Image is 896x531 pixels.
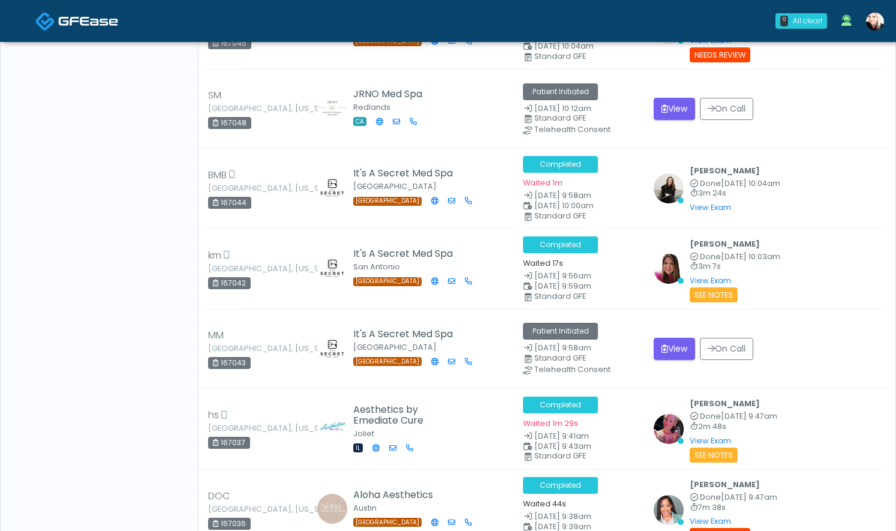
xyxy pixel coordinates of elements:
small: See Notes [690,287,738,302]
a: View Exam [690,516,731,526]
img: Taylor Kubinski [317,414,347,444]
span: [DATE] 9:47am [721,492,777,502]
span: MM [208,328,224,343]
small: Date Created [523,513,639,521]
span: Done [700,178,721,188]
small: Date Created [523,105,639,113]
div: 167037 [208,437,250,449]
small: Joliet [353,428,374,439]
small: [GEOGRAPHIC_DATA] [353,181,437,191]
div: Standard GFE [534,355,651,362]
button: Open LiveChat chat widget [10,5,46,41]
button: On Call [700,98,753,120]
small: Scheduled Time [523,43,639,50]
span: Completed [523,477,598,494]
small: Completed at [690,494,777,502]
small: Date Created [523,344,639,352]
small: See Notes [690,448,738,463]
span: [GEOGRAPHIC_DATA] [353,518,422,527]
small: San Antonio [353,262,400,272]
small: [GEOGRAPHIC_DATA], [US_STATE] [208,265,274,272]
span: km [208,248,221,263]
span: DOC [208,489,230,503]
span: [DATE] 9:58am [534,190,591,200]
div: 167036 [208,518,251,530]
img: Amanda Creel [317,253,347,283]
span: [DATE] 9:58am [534,343,591,353]
b: [PERSON_NAME] [690,479,760,490]
span: [DATE] 9:59am [534,281,591,291]
img: Docovia [58,15,118,27]
small: Date Created [523,192,639,200]
img: Megan McComy [654,254,684,284]
small: Needs Review [690,47,750,62]
div: 167044 [208,197,251,209]
small: Scheduled Time [523,523,639,531]
small: 7m 38s [690,504,777,512]
h5: It's A Secret Med Spa [353,329,458,340]
h5: It's A Secret Med Spa [353,168,458,179]
div: All clear! [793,16,822,26]
small: [GEOGRAPHIC_DATA], [US_STATE] [208,105,274,112]
small: 3m 24s [690,190,780,197]
small: Date Created [523,272,639,280]
b: [PERSON_NAME] [690,398,760,409]
span: [DATE] 10:12am [534,103,591,113]
span: [DATE] 10:04am [534,41,594,51]
small: Redlands [353,102,390,112]
span: [DATE] 10:04am [721,178,780,188]
small: Completed at [690,253,780,261]
small: [GEOGRAPHIC_DATA], [US_STATE] [208,185,274,192]
button: On Call [700,338,753,360]
a: Docovia [35,1,118,40]
small: Waited 44s [523,499,566,509]
small: 2m 48s [690,423,777,431]
div: Standard GFE [534,115,651,122]
span: Patient Initiated [523,323,598,340]
small: Scheduled Time [523,283,639,290]
span: Done [700,492,721,502]
img: Amanda Creel [317,172,347,202]
span: [DATE] 9:38am [534,511,591,521]
span: [DATE] 9:56am [534,271,591,281]
span: [GEOGRAPHIC_DATA] [353,197,422,206]
div: Standard GFE [534,212,651,220]
img: Jennifer Ekeh [654,495,684,525]
div: Standard GFE [534,53,651,60]
button: View [654,338,695,360]
a: View Exam [690,436,731,446]
div: 0 [780,16,788,26]
div: Standard GFE [534,452,651,460]
span: [GEOGRAPHIC_DATA] [353,277,422,286]
span: Completed [523,397,598,413]
span: [DATE] 9:47am [721,411,777,421]
small: Scheduled Time [523,443,639,451]
small: Austin [353,503,377,513]
b: [PERSON_NAME] [690,166,760,176]
img: Amanda Creel [317,333,347,363]
small: Waited 1m 29s [523,418,578,428]
div: Standard GFE [534,293,651,300]
span: [DATE] 10:03am [721,251,780,262]
span: [DATE] 9:41am [534,431,589,441]
h5: It's A Secret Med Spa [353,248,458,259]
span: Patient Initiated [523,83,598,100]
span: CA [353,117,366,126]
small: [GEOGRAPHIC_DATA], [US_STATE] [208,345,274,352]
small: 3m 7s [690,263,780,271]
img: Tony Silvio [317,494,347,524]
h5: JRNO Med Spa [353,89,426,100]
a: 0 All clear! [768,8,834,34]
small: Completed at [690,180,780,188]
b: [PERSON_NAME] [690,239,760,249]
div: Telehealth Consent [534,126,651,133]
div: 167048 [208,117,251,129]
span: BMB [208,168,227,182]
div: 167042 [208,277,251,289]
h5: Aloha Aesthetics [353,490,458,500]
span: [DATE] 10:00am [534,200,594,211]
img: Docovia [35,11,55,31]
img: Cynthia Petersen [866,13,884,31]
img: Lindsey Morgan [654,414,684,444]
small: Waited 1m [523,178,563,188]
